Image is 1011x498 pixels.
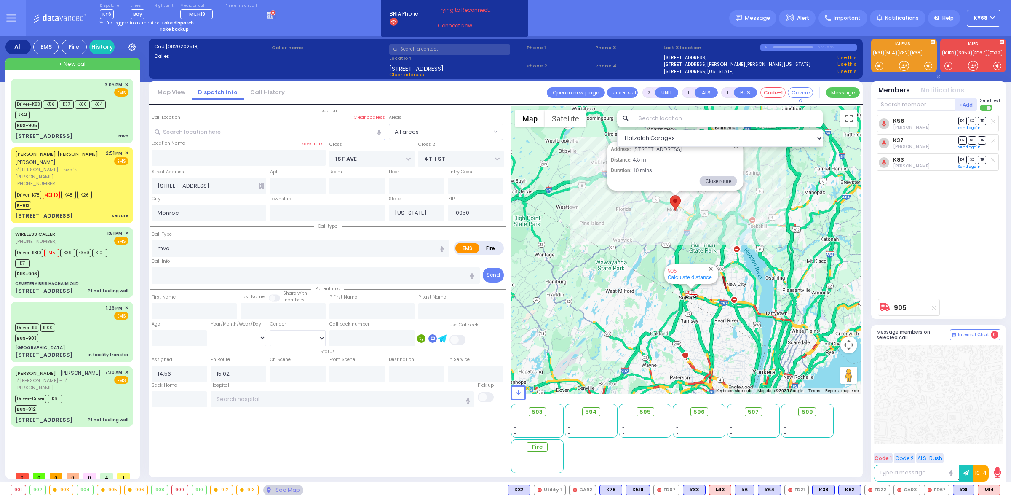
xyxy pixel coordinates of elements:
[968,156,976,164] span: SO
[885,50,897,56] a: M14
[585,408,597,416] span: 594
[513,383,541,394] img: Google
[568,424,570,431] span: -
[418,141,435,148] label: Cross 2
[837,61,857,68] a: Use this
[988,50,1002,56] a: FD22
[107,230,122,237] span: 1:51 PM
[389,169,399,175] label: Floor
[88,352,128,358] div: in facility transfer
[545,110,586,127] button: Show satellite imagery
[957,50,972,56] a: 3059
[15,100,42,109] span: Driver-K83
[877,98,955,111] input: Search member
[160,26,189,32] strong: Take backup
[514,418,516,424] span: -
[438,6,504,14] span: Trying to Reconnect...
[131,9,144,19] span: Bay
[15,121,39,130] span: BUS-905
[840,367,857,384] button: Drag Pegman onto the map to open Street View
[283,297,305,303] span: members
[389,55,524,62] label: Location
[626,485,650,495] div: BLS
[599,485,622,495] div: BLS
[893,163,930,169] span: Dov Guttman
[16,473,29,479] span: 0
[11,485,26,495] div: 901
[448,356,470,363] label: In Service
[676,424,679,431] span: -
[633,110,823,127] input: Search location
[633,156,647,163] span: 4.5 mi
[48,395,62,403] span: K61
[15,231,55,237] a: WIRELESS CALLER
[154,43,269,50] label: Cad:
[974,14,987,22] span: ky68
[131,3,144,8] label: Lines
[75,100,90,109] span: K60
[211,485,233,495] div: 912
[15,111,30,119] span: K341
[258,183,264,189] span: Other building occupants
[515,110,545,127] button: Show street map
[152,169,184,175] label: Street Address
[840,336,857,353] button: Map camera controls
[479,243,503,253] label: Fire
[15,159,56,166] span: [PERSON_NAME]
[898,50,909,56] a: K82
[33,473,45,479] span: 0
[389,196,401,202] label: State
[958,117,967,125] span: DR
[15,345,65,351] div: [GEOGRAPHIC_DATA]
[270,196,291,202] label: Township
[942,50,956,56] a: KJFD
[730,424,733,431] span: -
[125,369,128,376] span: ✕
[478,382,494,389] label: Pick up
[633,146,682,152] span: [STREET_ADDRESS]
[88,417,128,423] div: Pt not feeling well
[894,453,915,463] button: Code 2
[893,118,904,124] a: K56
[390,10,418,18] span: BRIA Phone
[154,3,173,8] label: Night unit
[527,62,592,70] span: Phone 2
[152,114,180,121] label: Call Location
[968,117,976,125] span: SO
[532,408,543,416] span: 593
[734,87,757,98] button: BUS
[958,145,981,150] a: Send again
[211,391,474,407] input: Search hospital
[760,87,786,98] button: Code-1
[639,408,651,416] span: 595
[15,201,31,210] span: B-913
[532,443,543,451] span: Fire
[15,370,56,377] a: [PERSON_NAME]
[15,238,57,245] span: [PHONE_NUMBER]
[50,473,62,479] span: 0
[633,167,652,173] span: 10 mins
[152,294,176,301] label: First Name
[89,40,115,54] a: History
[125,81,128,89] span: ✕
[15,405,37,414] span: BUS-912
[272,44,387,51] label: Caller name
[449,322,479,328] label: Use Callback
[569,485,596,495] div: CAR2
[967,10,1000,27] button: ky68
[244,88,291,96] a: Call History
[952,333,956,337] img: comment-alt.png
[114,376,128,384] span: EMS
[978,156,986,164] span: TR
[311,285,344,292] span: Patient info
[958,332,989,338] span: Internal Chat
[838,485,861,495] div: BLS
[15,151,98,157] a: [PERSON_NAME] [PERSON_NAME]
[980,97,1000,104] span: Send text
[92,249,107,257] span: K101
[547,87,605,98] a: Open in new page
[329,294,357,301] label: P First Name
[508,485,530,495] div: K32
[83,473,96,479] span: 0
[610,146,630,152] label: Address:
